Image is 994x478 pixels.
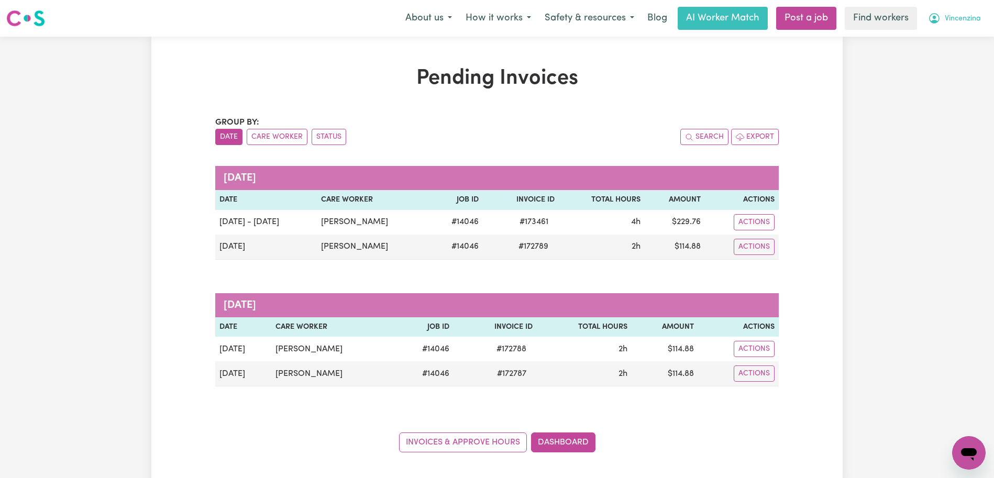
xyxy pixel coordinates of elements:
th: Invoice ID [483,190,559,210]
span: # 172787 [491,368,533,380]
td: # 14046 [429,210,483,235]
button: Actions [734,341,775,357]
span: # 172789 [512,240,555,253]
button: My Account [921,7,988,29]
th: Amount [632,317,698,337]
button: Actions [734,239,775,255]
span: Vincenzina [945,13,981,25]
td: [DATE] [215,361,271,386]
td: # 14046 [395,361,454,386]
td: [DATE] - [DATE] [215,210,317,235]
button: About us [399,7,459,29]
td: $ 114.88 [645,235,705,260]
button: Actions [734,214,775,230]
td: $ 114.88 [632,361,698,386]
td: [PERSON_NAME] [271,361,395,386]
a: Post a job [776,7,836,30]
a: AI Worker Match [678,7,768,30]
td: # 14046 [395,337,454,361]
td: [DATE] [215,235,317,260]
td: [DATE] [215,337,271,361]
span: 2 hours [619,370,627,378]
th: Care Worker [271,317,395,337]
button: Actions [734,365,775,382]
th: Invoice ID [454,317,537,337]
button: sort invoices by care worker [247,129,307,145]
caption: [DATE] [215,293,779,317]
th: Actions [698,317,779,337]
a: Blog [641,7,673,30]
span: 2 hours [632,242,640,251]
button: sort invoices by date [215,129,242,145]
span: 2 hours [619,345,627,353]
span: 4 hours [631,218,640,226]
th: Care Worker [317,190,429,210]
caption: [DATE] [215,166,779,190]
th: Total Hours [559,190,645,210]
a: Find workers [845,7,917,30]
td: $ 229.76 [645,210,705,235]
h1: Pending Invoices [215,66,779,91]
span: # 173461 [513,216,555,228]
td: [PERSON_NAME] [271,337,395,361]
a: Careseekers logo [6,6,45,30]
td: [PERSON_NAME] [317,235,429,260]
td: $ 114.88 [632,337,698,361]
th: Date [215,190,317,210]
button: sort invoices by paid status [312,129,346,145]
button: Export [731,129,779,145]
th: Actions [705,190,779,210]
th: Amount [645,190,705,210]
button: Search [680,129,728,145]
th: Date [215,317,271,337]
th: Total Hours [537,317,632,337]
button: Safety & resources [538,7,641,29]
th: Job ID [429,190,483,210]
img: Careseekers logo [6,9,45,28]
td: [PERSON_NAME] [317,210,429,235]
span: # 172788 [490,343,533,355]
span: Group by: [215,118,259,127]
iframe: Button to launch messaging window [952,436,986,470]
a: Dashboard [531,432,595,452]
button: How it works [459,7,538,29]
td: # 14046 [429,235,483,260]
a: Invoices & Approve Hours [399,432,527,452]
th: Job ID [395,317,454,337]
